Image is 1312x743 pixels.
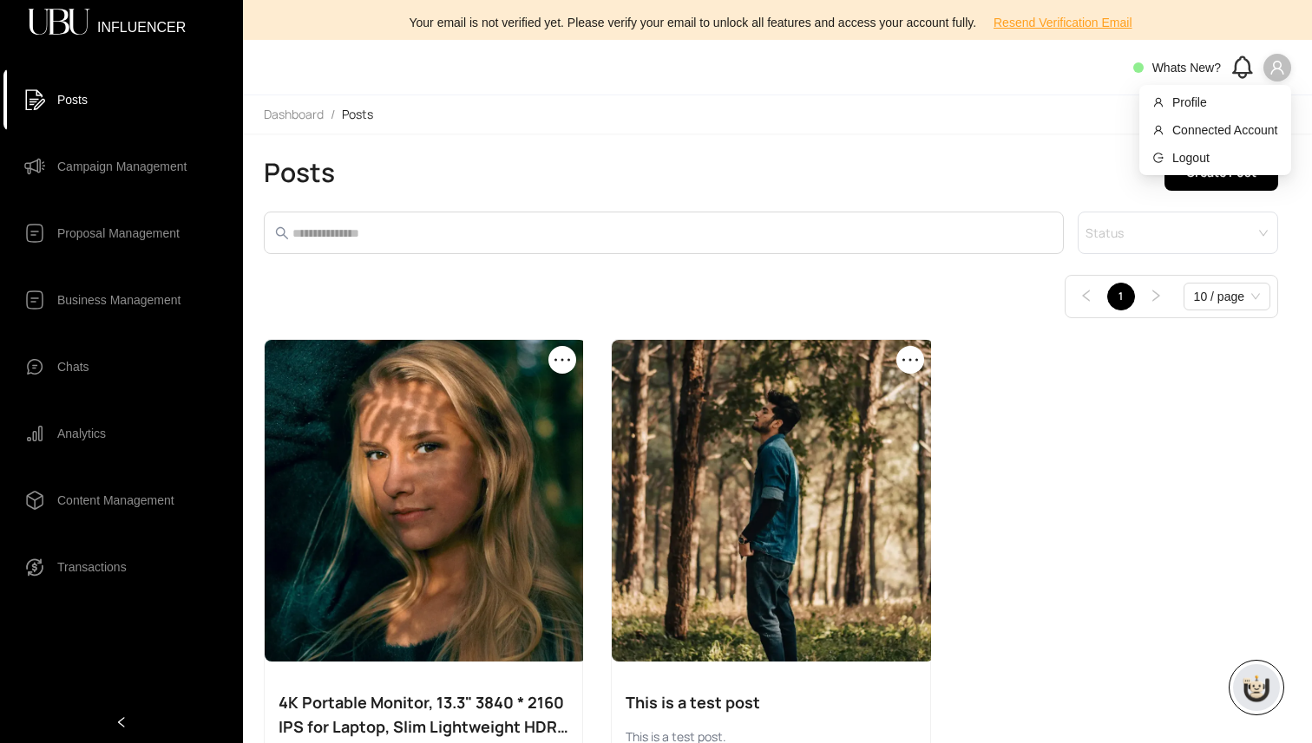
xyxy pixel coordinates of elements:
div: Page Size [1184,283,1270,310]
button: right [1142,283,1170,310]
span: logout [1153,153,1165,163]
span: right [1149,289,1163,303]
span: Dashboard [264,106,324,122]
span: INFLUENCER [97,21,186,24]
span: Content Management [57,483,174,518]
span: user [1269,60,1285,75]
li: Previous Page [1073,283,1100,310]
div: This is a test post [626,690,915,714]
span: Posts [342,106,373,122]
span: Whats New? [1152,61,1221,75]
span: Campaign Management [57,149,187,184]
span: search [275,226,289,240]
li: 1 [1107,283,1135,310]
span: left [115,716,128,728]
li: / [331,106,335,123]
span: 10 / page [1194,284,1260,310]
span: Transactions [57,550,127,584]
span: Business Management [57,283,180,317]
span: Proposal Management [57,216,180,251]
span: ellipsis [900,349,921,370]
span: Chats [57,349,89,384]
div: Your email is not verified yet. Please verify your email to unlock all features and access your a... [253,9,1302,36]
span: Connected Account [1172,121,1277,140]
button: Resend Verification Email [980,9,1146,36]
img: chatboticon-C4A3G2IU.png [1239,670,1274,705]
span: Analytics [57,416,106,451]
li: Next Page [1142,283,1170,310]
span: Logout [1172,148,1277,167]
span: ellipsis [552,349,573,370]
span: Profile [1172,93,1277,112]
div: 4K Portable Monitor, 13.3" 3840 * 2160 IPS for Laptop, Slim Lightweight HDR Travel USB-C HDMI Gam... [279,690,568,739]
span: left [1079,289,1093,303]
span: user [1153,97,1165,108]
button: left [1073,283,1100,310]
span: Posts [57,82,88,117]
span: user [1153,125,1165,135]
span: Resend Verification Email [994,13,1132,32]
h2: Posts [264,157,335,188]
a: 1 [1108,284,1134,310]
